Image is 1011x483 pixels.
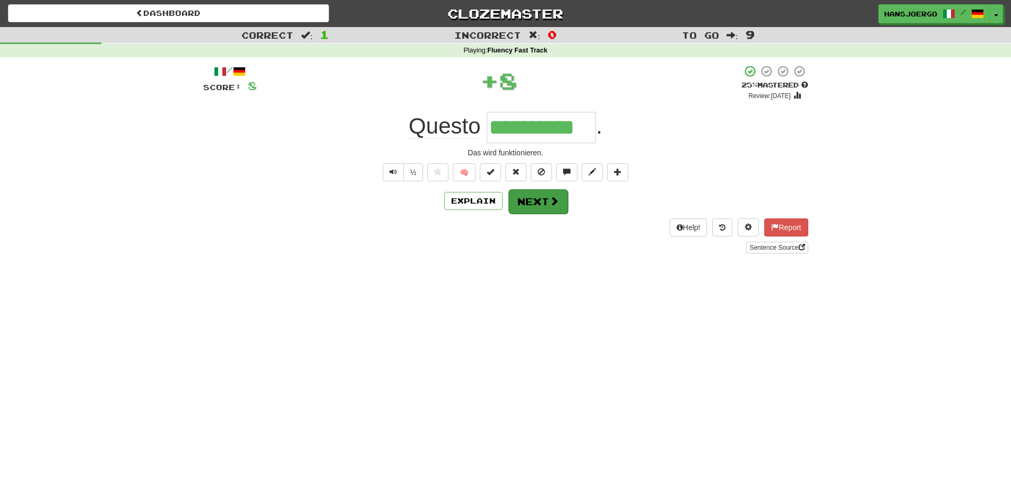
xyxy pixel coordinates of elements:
[203,65,257,78] div: /
[480,65,499,96] span: +
[487,47,547,54] strong: Fluency Fast Track
[764,218,808,236] button: Report
[248,79,257,92] span: 8
[301,31,313,40] span: :
[748,92,791,100] small: Review: [DATE]
[548,28,557,41] span: 0
[741,81,808,90] div: Mastered
[409,113,480,139] span: Questo
[241,30,293,40] span: Correct
[682,30,719,40] span: To go
[746,242,808,253] a: Sentence Source
[741,81,757,89] span: 25 %
[712,218,732,236] button: Round history (alt+y)
[582,163,603,181] button: Edit sentence (alt+d)
[505,163,526,181] button: Reset to 0% Mastered (alt+r)
[444,192,503,210] button: Explain
[345,4,666,23] a: Clozemaster
[961,8,966,16] span: /
[607,163,628,181] button: Add to collection (alt+a)
[529,31,540,40] span: :
[556,163,577,181] button: Discuss sentence (alt+u)
[381,163,424,181] div: Text-to-speech controls
[884,9,937,19] span: HansjoergO
[454,30,521,40] span: Incorrect
[8,4,329,22] a: Dashboard
[203,83,241,92] span: Score:
[670,218,707,236] button: Help!
[383,163,404,181] button: Play sentence audio (ctl+space)
[508,189,568,214] button: Next
[403,163,424,181] button: ½
[480,163,501,181] button: Set this sentence to 100% Mastered (alt+m)
[499,67,517,94] span: 8
[427,163,448,181] button: Favorite sentence (alt+f)
[203,147,808,158] div: Das wird funktionieren.
[746,28,755,41] span: 9
[453,163,476,181] button: 🧠
[727,31,738,40] span: :
[320,28,329,41] span: 1
[531,163,552,181] button: Ignore sentence (alt+i)
[878,4,990,23] a: HansjoergO /
[596,113,602,138] span: .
